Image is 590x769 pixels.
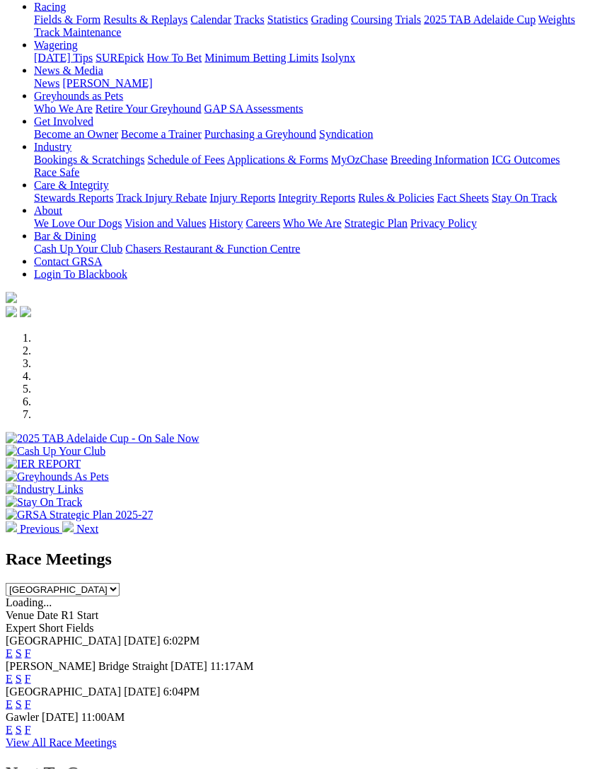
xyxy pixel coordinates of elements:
a: Grading [311,13,348,25]
img: logo-grsa-white.png [6,292,17,303]
div: Greyhounds as Pets [34,103,584,115]
div: Wagering [34,52,584,64]
a: S [16,724,22,736]
img: Stay On Track [6,496,82,509]
span: [DATE] [170,660,207,672]
div: Care & Integrity [34,192,584,204]
span: Fields [66,622,93,634]
div: News & Media [34,77,584,90]
a: Who We Are [283,217,342,229]
a: Industry [34,141,71,153]
a: Integrity Reports [278,192,355,204]
a: E [6,698,13,710]
a: Cash Up Your Club [34,243,122,255]
a: Privacy Policy [410,217,477,229]
a: Track Maintenance [34,26,121,38]
a: SUREpick [96,52,144,64]
a: Rules & Policies [358,192,434,204]
a: S [16,698,22,710]
span: Gawler [6,711,39,723]
a: Statistics [267,13,308,25]
a: Breeding Information [391,154,489,166]
a: 2025 TAB Adelaide Cup [424,13,536,25]
span: R1 Start [61,609,98,621]
a: Login To Blackbook [34,268,127,280]
span: Previous [20,523,59,535]
a: E [6,647,13,659]
div: Bar & Dining [34,243,584,255]
div: Industry [34,154,584,179]
a: News & Media [34,64,103,76]
a: Coursing [351,13,393,25]
span: Venue [6,609,34,621]
a: Next [62,523,98,535]
a: Racing [34,1,66,13]
span: Short [39,622,64,634]
a: Fields & Form [34,13,100,25]
a: Bar & Dining [34,230,96,242]
a: Purchasing a Greyhound [204,128,316,140]
a: Wagering [34,39,78,51]
a: Who We Are [34,103,93,115]
a: MyOzChase [331,154,388,166]
a: Careers [245,217,280,229]
img: 2025 TAB Adelaide Cup - On Sale Now [6,432,199,445]
a: Greyhounds as Pets [34,90,123,102]
span: [GEOGRAPHIC_DATA] [6,635,121,647]
a: S [16,673,22,685]
a: Bookings & Scratchings [34,154,144,166]
a: Weights [538,13,575,25]
a: Calendar [190,13,231,25]
a: Syndication [319,128,373,140]
a: Care & Integrity [34,179,109,191]
span: [DATE] [124,686,161,698]
a: E [6,724,13,736]
a: [DATE] Tips [34,52,93,64]
a: View All Race Meetings [6,736,117,748]
img: Greyhounds As Pets [6,470,109,483]
a: F [25,698,31,710]
a: Track Injury Rebate [116,192,207,204]
a: Minimum Betting Limits [204,52,318,64]
a: Tracks [234,13,265,25]
a: Become a Trainer [121,128,202,140]
span: Loading... [6,596,52,608]
img: Cash Up Your Club [6,445,105,458]
a: E [6,673,13,685]
a: Results & Replays [103,13,187,25]
a: Injury Reports [209,192,275,204]
a: Become an Owner [34,128,118,140]
a: About [34,204,62,216]
span: Next [76,523,98,535]
a: GAP SA Assessments [204,103,303,115]
span: [PERSON_NAME] Bridge Straight [6,660,168,672]
a: History [209,217,243,229]
img: chevron-left-pager-white.svg [6,521,17,533]
a: S [16,647,22,659]
a: ICG Outcomes [492,154,560,166]
a: Race Safe [34,166,79,178]
span: [DATE] [124,635,161,647]
a: F [25,673,31,685]
a: Applications & Forms [227,154,328,166]
img: twitter.svg [20,306,31,318]
a: Vision and Values [125,217,206,229]
span: 11:00AM [81,711,125,723]
a: [PERSON_NAME] [62,77,152,89]
a: How To Bet [147,52,202,64]
a: Chasers Restaurant & Function Centre [125,243,300,255]
div: Get Involved [34,128,584,141]
a: Stewards Reports [34,192,113,204]
a: We Love Our Dogs [34,217,122,229]
a: News [34,77,59,89]
a: Retire Your Greyhound [96,103,202,115]
h2: Race Meetings [6,550,584,569]
a: Stay On Track [492,192,557,204]
span: Date [37,609,58,621]
span: Expert [6,622,36,634]
a: F [25,647,31,659]
div: Racing [34,13,584,39]
a: Strategic Plan [345,217,407,229]
a: Schedule of Fees [147,154,224,166]
a: F [25,724,31,736]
